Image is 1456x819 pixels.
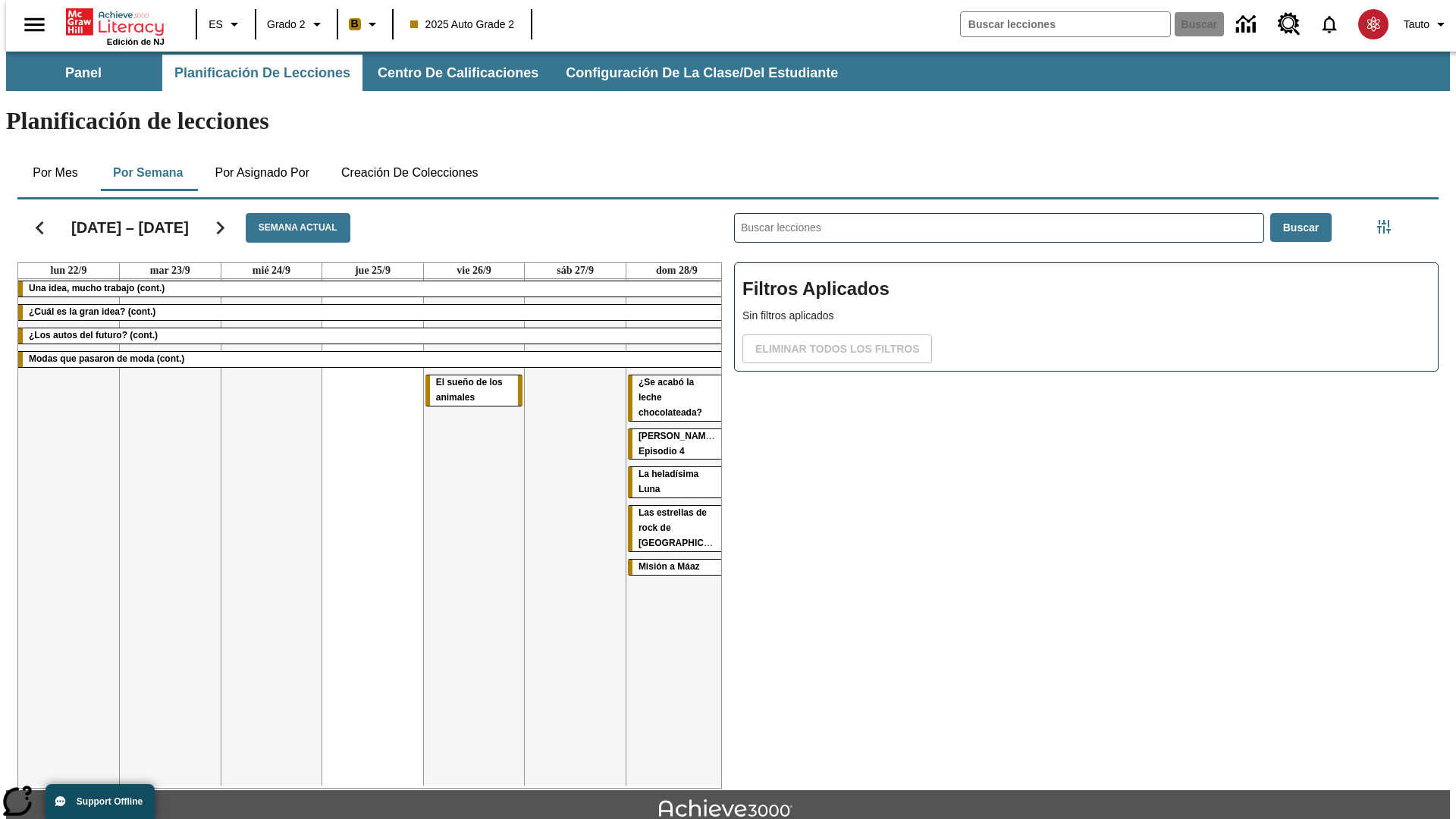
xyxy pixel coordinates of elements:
[45,784,155,819] button: Support Offline
[639,431,718,457] span: Elena Menope: Episodio 4
[202,155,322,191] button: Por asignado por
[147,263,193,278] a: 23 de septiembre de 2025
[18,352,727,367] div: Modas que pasaron de moda (cont.)
[1269,4,1310,45] a: Centro de recursos, Se abrirá en una pestaña nueva.
[20,209,59,247] button: Regresar
[742,308,1430,324] p: Sin filtros aplicados
[101,155,195,191] button: Por semana
[554,263,597,278] a: 27 de septiembre de 2025
[261,11,332,38] button: Grado: Grado 2, Elige un grado
[6,52,1450,91] div: Subbarra de navegación
[1310,5,1349,44] a: Notificaciones
[425,375,523,406] div: El sueño de los animales
[29,283,165,293] span: Una idea, mucho trabajo (cont.)
[1398,11,1456,38] button: Perfil/Configuración
[453,263,494,278] a: 26 de septiembre de 2025
[961,12,1170,36] input: Buscar campo
[722,193,1439,789] div: Buscar
[17,155,93,191] button: Por mes
[162,55,362,91] button: Planificación de lecciones
[628,506,726,551] div: Las estrellas de rock de Madagascar
[66,7,165,37] a: Portada
[351,14,359,33] span: B
[639,507,736,548] span: Las estrellas de rock de Madagascar
[29,306,155,317] span: ¿Cuál es la gran idea? (cont.)
[5,193,722,789] div: Calendario
[343,11,388,38] button: Boost El color de la clase es anaranjado claro. Cambiar el color de la clase.
[653,263,701,278] a: 28 de septiembre de 2025
[209,17,223,33] span: ES
[628,560,726,575] div: Misión a Máaz
[554,55,850,91] button: Configuración de la clase/del estudiante
[628,467,726,497] div: La heladísima Luna
[77,796,143,807] span: Support Offline
[735,214,1263,242] input: Buscar lecciones
[267,17,306,33] span: Grado 2
[628,429,726,460] div: Elena Menope: Episodio 4
[742,271,1430,308] h2: Filtros Aplicados
[1270,213,1332,243] button: Buscar
[18,328,727,344] div: ¿Los autos del futuro? (cont.)
[1227,4,1269,45] a: Centro de información
[12,2,57,47] button: Abrir el menú lateral
[410,17,515,33] span: 2025 Auto Grade 2
[48,263,90,278] a: 22 de septiembre de 2025
[366,55,551,91] button: Centro de calificaciones
[1349,5,1398,44] button: Escoja un nuevo avatar
[249,263,293,278] a: 24 de septiembre de 2025
[566,64,838,82] span: Configuración de la clase/del estudiante
[65,64,102,82] span: Panel
[8,55,159,91] button: Panel
[29,353,184,364] span: Modas que pasaron de moda (cont.)
[174,64,350,82] span: Planificación de lecciones
[329,155,491,191] button: Creación de colecciones
[107,37,165,46] span: Edición de NJ
[18,281,727,297] div: Una idea, mucho trabajo (cont.)
[29,330,158,340] span: ¿Los autos del futuro? (cont.)
[734,262,1439,372] div: Filtros Aplicados
[66,5,165,46] div: Portada
[1369,212,1399,242] button: Menú lateral de filtros
[628,375,726,421] div: ¿Se acabó la leche chocolateada?
[639,377,702,418] span: ¿Se acabó la leche chocolateada?
[202,11,250,38] button: Lenguaje: ES, Selecciona un idioma
[1404,17,1429,33] span: Tauto
[1358,9,1389,39] img: avatar image
[378,64,538,82] span: Centro de calificaciones
[352,263,394,278] a: 25 de septiembre de 2025
[6,107,1450,135] h1: Planificación de lecciones
[18,305,727,320] div: ¿Cuál es la gran idea? (cont.)
[246,213,350,243] button: Semana actual
[6,55,852,91] div: Subbarra de navegación
[639,469,698,494] span: La heladísima Luna
[639,561,700,572] span: Misión a Máaz
[436,377,503,403] span: El sueño de los animales
[71,218,189,237] h2: [DATE] – [DATE]
[201,209,240,247] button: Seguir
